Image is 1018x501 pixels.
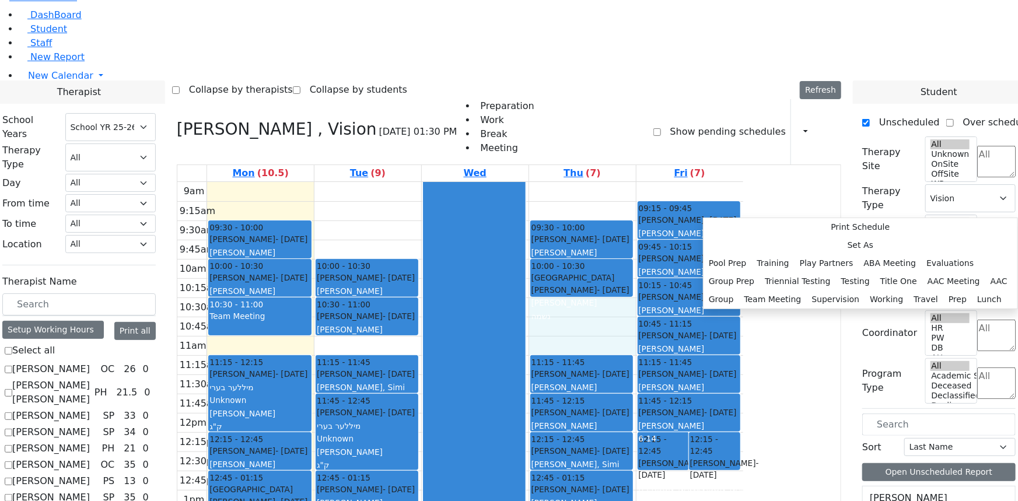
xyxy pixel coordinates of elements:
[2,217,36,231] label: To time
[476,141,534,155] li: Meeting
[209,484,293,495] span: [GEOGRAPHIC_DATA]
[275,273,307,282] span: - [DATE]
[230,165,291,181] a: September 29, 2025
[97,442,120,456] div: PH
[28,70,93,81] span: New Calendar
[96,362,120,376] div: OC
[639,356,692,368] span: 11:15 - 11:45
[19,37,52,48] a: Staff
[383,408,415,417] span: - [DATE]
[383,369,415,379] span: - [DATE]
[19,23,67,34] a: Student
[639,330,740,341] div: [PERSON_NAME]
[177,300,224,314] div: 10:30am
[19,64,1018,87] a: New Calendar
[177,320,224,334] div: 10:45am
[531,472,585,484] span: 12:45 - 01:15
[930,381,970,391] option: Deceased
[930,391,970,401] option: Declassified
[317,472,370,484] span: 12:45 - 01:15
[209,421,310,432] div: ק"ג
[930,353,970,363] option: AH
[690,457,739,481] div: [PERSON_NAME]
[209,381,310,393] div: מיללער בערי
[177,358,224,372] div: 11:15am
[317,420,417,432] div: מיללער בערי
[639,279,692,291] span: 10:15 - 10:45
[795,254,859,272] button: Play Partners
[930,361,970,371] option: All
[12,442,90,456] label: [PERSON_NAME]
[209,310,310,322] div: Team Meeting
[181,184,207,198] div: 9am
[834,122,841,141] div: Delete
[972,290,1007,309] button: Lunch
[98,425,119,439] div: SP
[531,297,632,309] div: [PERSON_NAME]
[930,323,970,333] option: HR
[12,409,90,423] label: [PERSON_NAME]
[639,482,688,494] div: [PERSON_NAME]
[639,407,740,418] div: [PERSON_NAME]
[922,272,985,290] button: AAC Meeting
[531,433,585,445] span: 12:15 - 12:45
[597,285,629,295] span: - [DATE]
[121,409,138,423] div: 33
[121,458,138,472] div: 35
[639,381,740,393] div: [PERSON_NAME]
[597,408,629,417] span: - [DATE]
[661,122,786,141] label: Show pending schedules
[370,166,386,180] label: (9)
[690,458,759,479] span: - [DATE]
[639,343,740,355] div: [PERSON_NAME]
[930,139,970,149] option: All
[209,247,310,258] div: [PERSON_NAME]
[639,420,740,432] div: [PERSON_NAME]
[2,293,156,316] input: Search
[930,159,970,169] option: OnSite
[531,260,585,272] span: 10:00 - 10:30
[921,254,979,272] button: Evaluations
[317,433,417,444] div: Unknown
[317,324,417,335] div: [PERSON_NAME]
[383,485,415,494] span: - [DATE]
[862,440,881,454] label: Sort
[177,262,209,276] div: 10am
[121,425,138,439] div: 34
[141,458,151,472] div: 0
[2,113,58,141] label: School Years
[597,369,629,379] span: - [DATE]
[531,407,632,418] div: [PERSON_NAME]
[704,215,736,225] span: - [DATE]
[275,234,307,244] span: - [DATE]
[531,445,632,457] div: [PERSON_NAME]
[141,474,151,488] div: 0
[977,146,1016,177] textarea: Search
[209,458,310,470] div: [PERSON_NAME]
[180,80,293,99] label: Collapse by therapists
[930,169,970,179] option: OffSite
[836,272,875,290] button: Testing
[12,362,90,376] label: [PERSON_NAME]
[639,291,740,303] div: [PERSON_NAME]
[531,233,632,245] div: [PERSON_NAME]
[875,272,922,290] button: Title One
[597,234,629,244] span: - [DATE]
[177,339,209,353] div: 11am
[985,272,1013,290] button: AAC
[531,395,585,407] span: 11:45 - 12:15
[531,247,632,258] div: [PERSON_NAME]
[531,222,585,233] span: 09:30 - 10:00
[531,310,632,322] div: נשמה
[977,320,1016,351] textarea: Search
[30,9,82,20] span: DashBoard
[317,381,417,393] div: [PERSON_NAME], Simi
[317,272,417,283] div: [PERSON_NAME]
[317,260,370,272] span: 10:00 - 10:30
[531,484,632,495] div: [PERSON_NAME]
[177,397,224,411] div: 11:45am
[177,416,209,430] div: 12pm
[807,290,865,309] button: Supervision
[704,272,760,290] button: Group Prep
[379,125,457,139] span: [DATE] 01:30 PM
